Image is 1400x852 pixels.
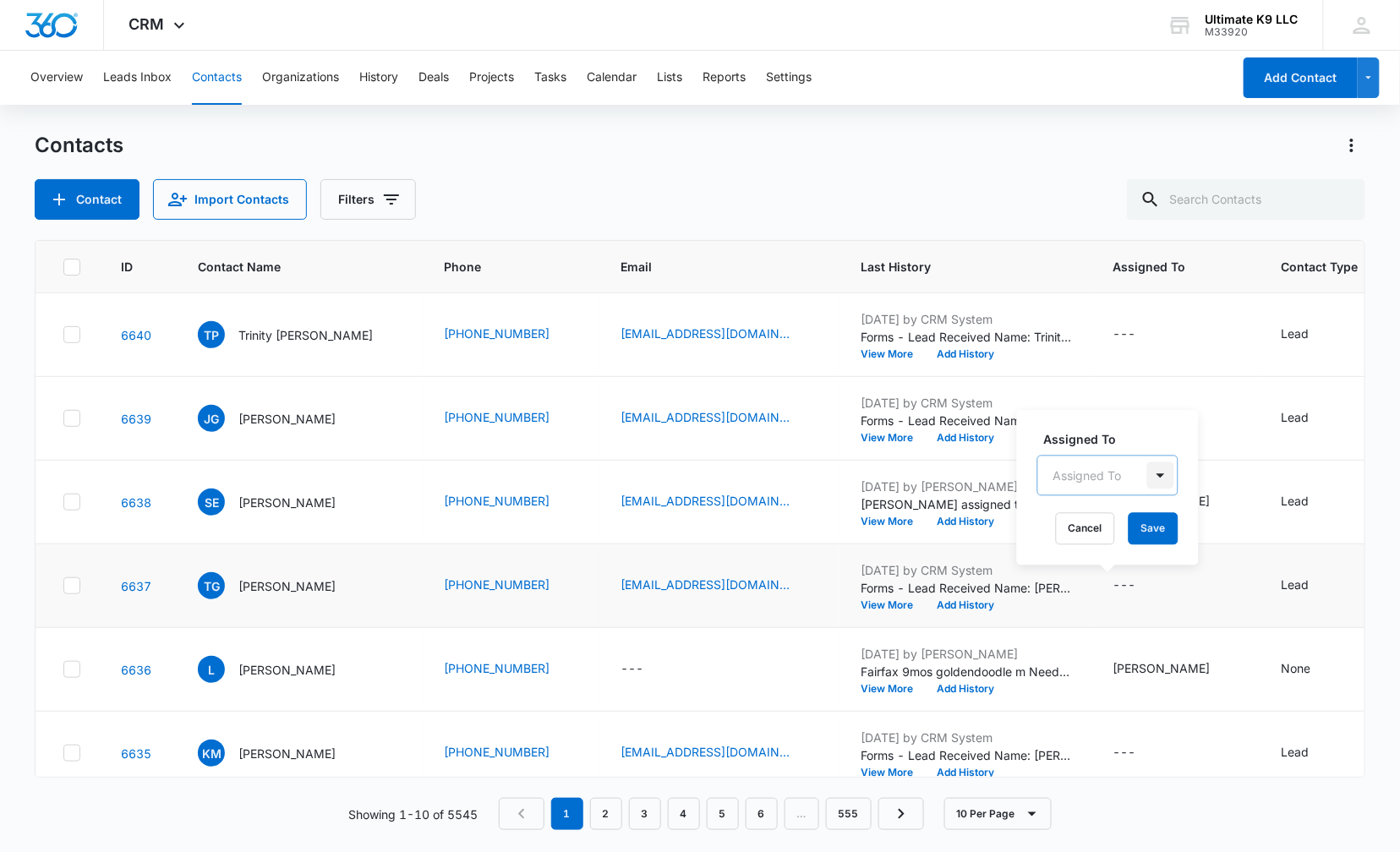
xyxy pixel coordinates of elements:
a: Navigate to contact details page for Jocelyn Ginn [121,412,151,426]
button: View More [861,433,925,443]
a: Next Page [878,798,924,830]
p: [PERSON_NAME] [238,661,336,679]
button: History [359,51,398,105]
div: Contact Name - Kalista Maria West - Select to Edit Field [198,740,366,767]
div: Phone - (256) 275-1199 - Select to Edit Field [444,408,580,429]
button: Calendar [587,51,637,105]
div: Contact Name - Trinity Portee - Select to Edit Field [198,321,403,348]
span: Email [621,258,796,276]
button: Actions [1338,132,1365,159]
a: Page 4 [668,798,700,830]
a: [EMAIL_ADDRESS][DOMAIN_NAME] [621,492,790,510]
button: Add History [925,684,1006,694]
div: Phone - (469) 337-5898 - Select to Edit Field [444,659,580,680]
p: [PERSON_NAME] [238,494,336,511]
div: Lead [1281,325,1309,342]
a: [PHONE_NUMBER] [444,743,550,761]
em: 1 [551,798,583,830]
button: Overview [30,51,83,105]
div: Contact Type - None - Select to Edit Field [1281,659,1341,680]
button: Settings [766,51,812,105]
div: Contact Type - Lead - Select to Edit Field [1281,408,1339,429]
div: Contact Type - Lead - Select to Edit Field [1281,576,1339,596]
a: [PHONE_NUMBER] [444,325,550,342]
div: Assigned To - - Select to Edit Field [1113,408,1166,429]
label: Assigned To [1044,431,1185,449]
span: TP [198,321,225,348]
button: Import Contacts [153,179,307,220]
button: Projects [469,51,514,105]
div: Phone - (808) 286-8822 - Select to Edit Field [444,576,580,596]
button: Add History [925,349,1006,359]
a: Page 6 [746,798,778,830]
p: [PERSON_NAME] [238,410,336,428]
button: Add History [925,433,1006,443]
p: Fairfax 9mos goldendoodle m Needs demo [DATE], wants b&amp;T this week, work trip [DATE] [861,663,1072,680]
button: View More [861,516,925,527]
button: Add History [925,600,1006,610]
p: [DATE] by CRM System [861,394,1072,412]
div: Email - stephanieevans1112@yahoo.com - Select to Edit Field [621,492,820,512]
span: SE [198,489,225,516]
div: --- [1113,408,1135,429]
div: --- [621,659,643,680]
span: L [198,656,225,683]
a: Navigate to contact details page for Trinity Portee [121,328,151,342]
div: Contact Type - Lead - Select to Edit Field [1281,325,1339,345]
div: Lead [1281,576,1309,593]
div: Email - kaliwest1118@gmail.com - Select to Edit Field [621,743,820,763]
div: Email - - Select to Edit Field [621,659,674,680]
button: Reports [703,51,746,105]
span: TG [198,572,225,599]
a: [EMAIL_ADDRESS][DOMAIN_NAME] [621,408,790,426]
div: account id [1206,26,1299,38]
h1: Contacts [35,133,123,158]
p: [PERSON_NAME] assigned to contact. [861,495,1072,513]
button: Add History [925,516,1006,527]
div: Assigned To - - Select to Edit Field [1113,743,1166,763]
div: Contact Type - Lead - Select to Edit Field [1281,743,1339,763]
div: Email - porteetrinity@gmail.com - Select to Edit Field [621,325,820,345]
div: Phone - (240) 970-3542 - Select to Edit Field [444,325,580,345]
p: Showing 1-10 of 5545 [349,806,479,823]
nav: Pagination [499,798,924,830]
p: Forms - Lead Received Name: Trinity [PERSON_NAME] Email: [EMAIL_ADDRESS][DOMAIN_NAME] Phone: [PHO... [861,328,1072,346]
button: Contacts [192,51,242,105]
a: [EMAIL_ADDRESS][DOMAIN_NAME] [621,325,790,342]
button: View More [861,684,925,694]
a: Navigate to contact details page for Lisa [121,663,151,677]
div: --- [1113,743,1135,763]
p: [DATE] by CRM System [861,729,1072,746]
button: View More [861,600,925,610]
div: Contact Name - Lisa - Select to Edit Field [198,656,366,683]
span: KM [198,740,225,767]
a: Navigate to contact details page for Stephanie Evans [121,495,151,510]
div: account name [1206,13,1299,26]
a: Page 2 [590,798,622,830]
div: Phone - (719) 480-4469 - Select to Edit Field [444,743,580,763]
input: Search Contacts [1127,179,1365,220]
div: Assigned To - - Select to Edit Field [1113,576,1166,596]
div: Phone - (229) 834-2354 - Select to Edit Field [444,492,580,512]
p: Trinity [PERSON_NAME] [238,326,373,344]
div: None [1281,659,1310,677]
button: Tasks [534,51,566,105]
span: Last History [861,258,1047,276]
a: Navigate to contact details page for Kalista Maria West [121,746,151,761]
div: Lead [1281,408,1309,426]
span: Contact Type [1281,258,1358,276]
div: Contact Name - Jocelyn Ginn - Select to Edit Field [198,405,366,432]
span: JG [198,405,225,432]
div: Assigned To - - Select to Edit Field [1113,325,1166,345]
button: 10 Per Page [944,798,1052,830]
button: Filters [320,179,416,220]
span: Phone [444,258,555,276]
div: --- [1113,576,1135,596]
button: Save [1129,513,1179,545]
button: Organizations [262,51,339,105]
button: Deals [418,51,449,105]
p: [DATE] by [PERSON_NAME] [861,645,1072,663]
button: View More [861,349,925,359]
p: Forms - Lead Received Name: [PERSON_NAME] Email: [PERSON_NAME][EMAIL_ADDRESS][DOMAIN_NAME] Phone:... [861,579,1072,597]
a: [PHONE_NUMBER] [444,408,550,426]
